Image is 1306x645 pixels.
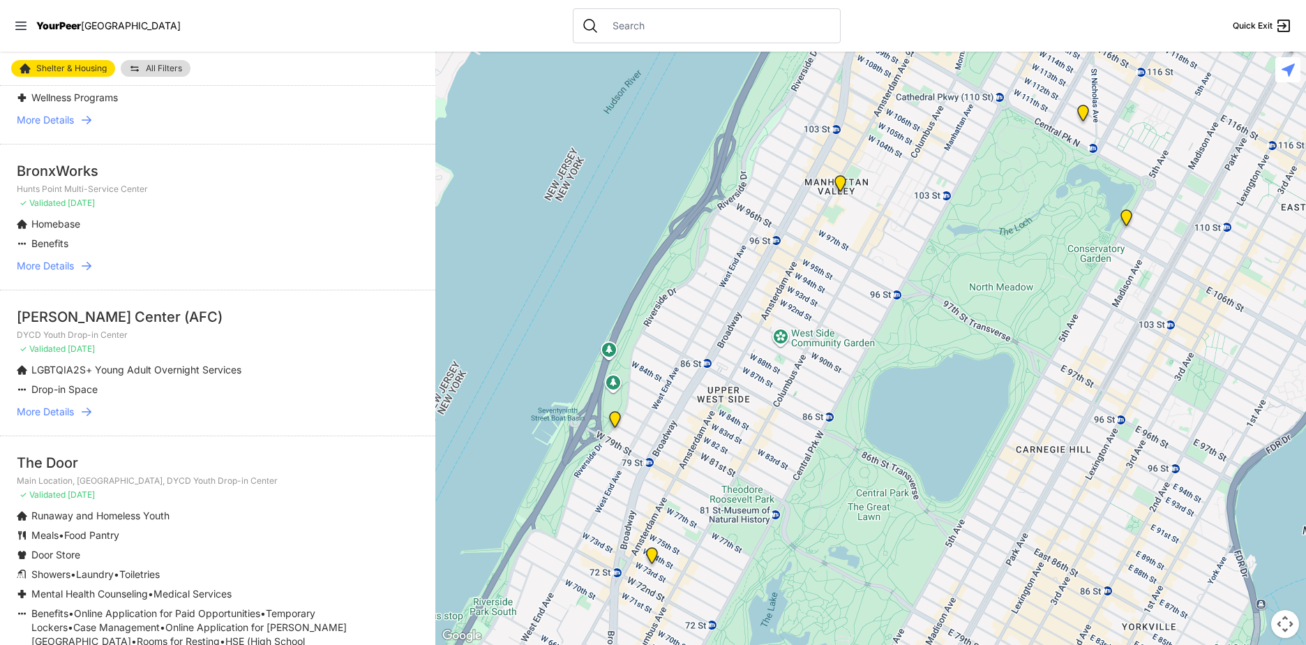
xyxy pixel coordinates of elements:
[153,588,232,600] span: Medical Services
[36,20,81,31] span: YourPeer
[74,607,260,619] span: Online Application for Paid Opportunities
[17,113,419,127] a: More Details
[31,529,59,541] span: Meals
[17,453,419,473] div: The Door
[11,60,115,77] a: Shelter & Housing
[148,588,153,600] span: •
[31,510,170,521] span: Runaway and Homeless Youth
[114,568,119,580] span: •
[17,259,74,273] span: More Details
[31,383,98,395] span: Drop-in Space
[64,529,119,541] span: Food Pantry
[68,489,95,500] span: [DATE]
[643,547,661,570] div: Hamilton Senior Center
[68,607,74,619] span: •
[31,218,80,230] span: Homebase
[76,568,114,580] span: Laundry
[20,198,66,208] span: ✓ Validated
[17,307,419,327] div: [PERSON_NAME] Center (AFC)
[439,627,485,645] img: Google
[17,259,419,273] a: More Details
[31,364,241,376] span: LGBTQIA2S+ Young Adult Overnight Services
[31,549,80,561] span: Door Store
[439,627,485,645] a: Open this area in Google Maps (opens a new window)
[1233,20,1273,31] span: Quick Exit
[70,568,76,580] span: •
[121,60,190,77] a: All Filters
[68,343,95,354] span: [DATE]
[31,237,68,249] span: Benefits
[17,161,419,181] div: BronxWorks
[17,184,419,195] p: Hunts Point Multi-Service Center
[1233,17,1292,34] a: Quick Exit
[36,64,107,73] span: Shelter & Housing
[31,607,68,619] span: Benefits
[146,64,182,73] span: All Filters
[20,489,66,500] span: ✓ Validated
[36,22,181,30] a: YourPeer[GEOGRAPHIC_DATA]
[17,405,74,419] span: More Details
[73,621,160,633] span: Case Management
[119,568,160,580] span: Toiletries
[160,621,165,633] span: •
[31,91,118,103] span: Wellness Programs
[31,588,148,600] span: Mental Health Counseling
[59,529,64,541] span: •
[68,621,73,633] span: •
[1271,610,1299,638] button: Map camera controls
[17,475,419,487] p: Main Location, [GEOGRAPHIC_DATA], DYCD Youth Drop-in Center
[260,607,266,619] span: •
[81,20,181,31] span: [GEOGRAPHIC_DATA]
[1074,105,1092,127] div: 820 MRT Residential Chemical Dependence Treatment Program
[606,411,624,433] div: Administrative Office, No Walk-Ins
[832,175,849,198] div: Trinity Lutheran Church
[17,405,419,419] a: More Details
[604,19,832,33] input: Search
[17,113,74,127] span: More Details
[68,198,95,208] span: [DATE]
[31,568,70,580] span: Showers
[20,343,66,354] span: ✓ Validated
[17,329,419,341] p: DYCD Youth Drop-in Center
